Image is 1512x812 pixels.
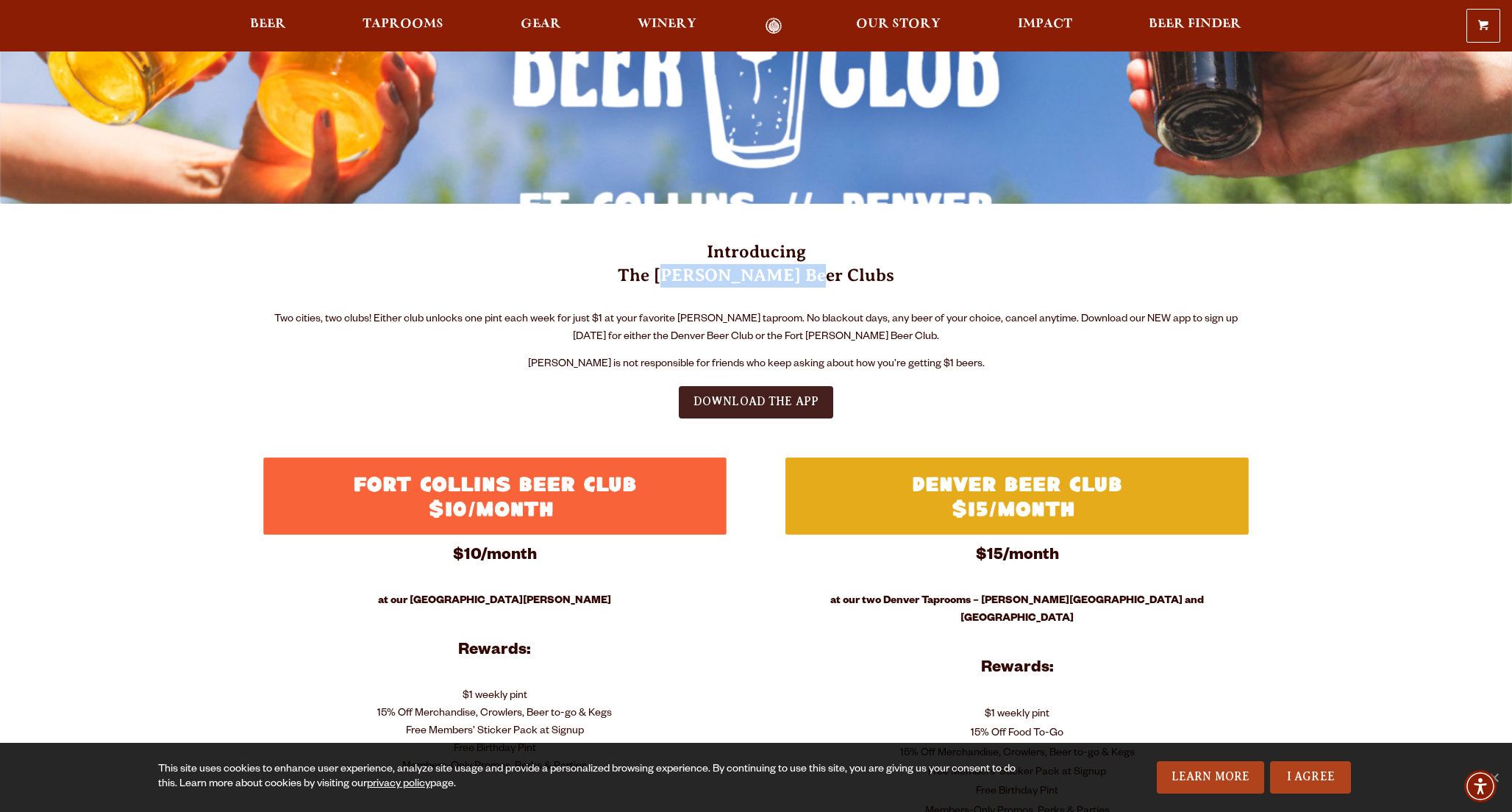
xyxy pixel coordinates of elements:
[263,241,1249,305] h3: Introducing The [PERSON_NAME] Beer Clubs
[1139,18,1251,35] a: Beer Finder
[521,18,561,30] span: Gear
[158,763,1021,792] div: This site uses cookies to enhance user experience, analyze site usage and provide a personalized ...
[830,596,1204,625] strong: at our two Denver Taprooms – [PERSON_NAME][GEOGRAPHIC_DATA] and [GEOGRAPHIC_DATA]
[1018,18,1072,30] span: Impact
[1157,761,1265,794] a: Learn More
[263,311,1249,346] p: Two cities, two clubs! Either club unlocks one pint each week for just $1 at your favorite [PERSO...
[453,548,537,566] strong: $10/month
[250,18,286,30] span: Beer
[628,18,706,35] a: Winery
[746,18,801,35] a: Odell Home
[1008,18,1082,35] a: Impact
[693,395,819,408] span: DOWNLOAD THE APP
[1464,770,1497,802] div: Accessibility Menu
[856,18,941,30] span: Our Story
[1270,761,1351,794] a: I Agree
[511,18,571,35] a: Gear
[263,457,727,535] img: OdellBeerClubs_Website_FoCo (1)
[976,548,1059,566] strong: $15/month
[353,18,453,35] a: Taprooms
[679,386,834,419] a: DOWNLOAD THE APP
[1149,18,1241,30] span: Beer Finder
[785,705,1249,744] div: $1 weekly pint 15% Off Food To-Go
[367,779,430,791] a: privacy policy
[785,457,1249,535] img: OdellBeerClubs_Website_Denver (1)
[458,643,531,660] strong: Rewards:
[638,18,696,30] span: Winery
[263,688,727,776] p: $1 weekly pint 15% Off Merchandise, Crowlers, Beer to-go & Kegs Free Members’ Sticker Pack at Sig...
[981,660,1054,678] strong: Rewards:
[240,18,296,35] a: Beer
[378,596,611,608] strong: at our [GEOGRAPHIC_DATA][PERSON_NAME]
[363,18,443,30] span: Taprooms
[263,356,1249,374] p: [PERSON_NAME] is not responsible for friends who keep asking about how you’re getting $1 beers.
[846,18,950,35] a: Our Story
